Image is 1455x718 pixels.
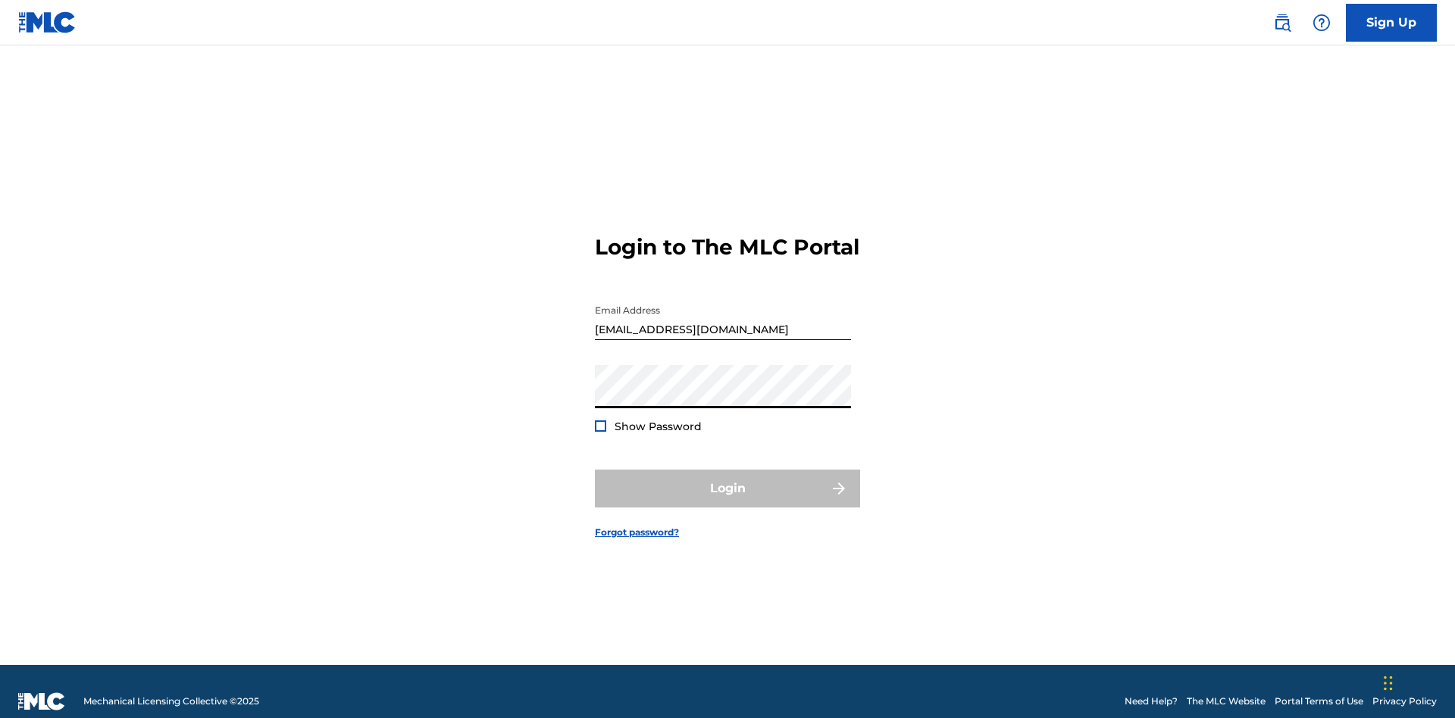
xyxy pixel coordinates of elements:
[1125,695,1178,708] a: Need Help?
[18,11,77,33] img: MLC Logo
[1306,8,1337,38] div: Help
[595,526,679,539] a: Forgot password?
[1187,695,1266,708] a: The MLC Website
[1379,645,1455,718] iframe: Chat Widget
[1372,695,1437,708] a: Privacy Policy
[615,420,702,433] span: Show Password
[1267,8,1297,38] a: Public Search
[18,692,65,710] img: logo
[1346,4,1437,42] a: Sign Up
[1275,695,1363,708] a: Portal Terms of Use
[595,234,859,261] h3: Login to The MLC Portal
[1313,14,1331,32] img: help
[1273,14,1291,32] img: search
[1384,660,1393,706] div: Drag
[83,695,259,708] span: Mechanical Licensing Collective © 2025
